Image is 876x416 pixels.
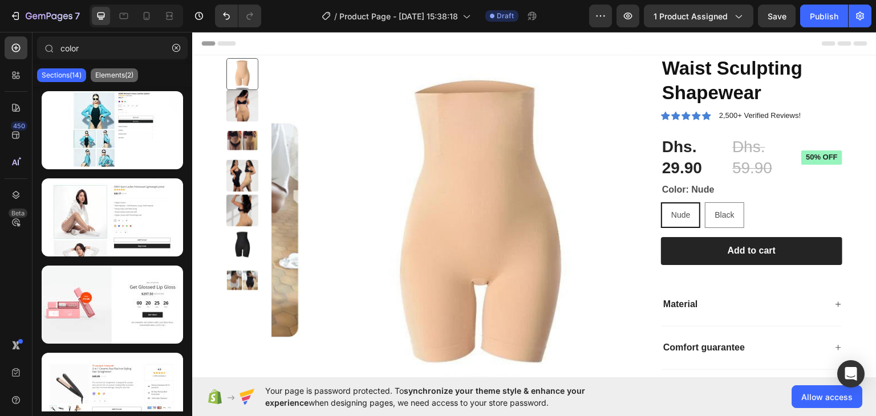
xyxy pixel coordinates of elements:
button: 1 product assigned [644,5,753,27]
div: Add to cart [536,213,583,225]
p: 2,500+ Verified Reviews! [527,78,609,89]
span: Draft [497,11,514,21]
div: Dhs. 59.90 [539,104,609,148]
pre: 50% off [609,119,650,133]
div: Publish [810,10,838,22]
p: Elements(2) [95,71,133,80]
p: 7 [75,9,80,23]
legend: Color: Nude [469,150,524,166]
button: 7 [5,5,85,27]
span: Allow access [801,391,853,403]
span: Your page is password protected. To when designing pages, we need access to your store password. [265,385,630,409]
p: Sections(14) [42,71,82,80]
span: Nude [479,178,498,187]
span: Save [768,11,786,21]
span: 1 product assigned [654,10,728,22]
span: Product Page - [DATE] 15:38:18 [339,10,458,22]
div: Dhs. 29.90 [469,104,539,148]
div: Beta [9,209,27,218]
span: Black [522,178,542,187]
span: synchronize your theme style & enhance your experience [265,386,585,407]
iframe: Design area [192,32,876,377]
div: Open Intercom Messenger [837,360,865,388]
button: Save [758,5,796,27]
input: Search Sections & Elements [37,36,188,59]
div: 450 [11,121,27,130]
button: Publish [800,5,848,27]
button: Add to cart [469,205,650,233]
p: Comfort guarantee [471,310,553,322]
span: / [334,10,337,22]
button: Allow access [792,385,862,408]
div: Undo/Redo [215,5,261,27]
p: Material [471,267,505,279]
